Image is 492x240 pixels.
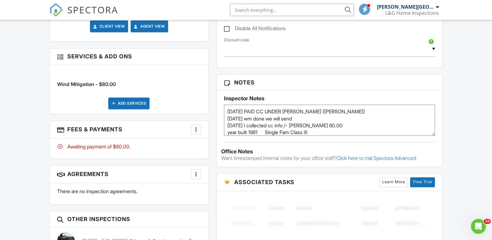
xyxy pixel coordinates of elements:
[50,211,209,227] h3: Other Inspections
[108,97,150,109] div: Add Services
[50,48,209,65] h3: Services & Add ons
[221,148,438,155] div: Office Notes
[377,4,434,10] div: [PERSON_NAME][GEOGRAPHIC_DATA]
[49,3,63,17] img: The Best Home Inspection Software - Spectora
[57,70,201,93] li: Service: Wind Mitigation
[221,155,438,161] p: Want timestamped internal notes for your office staff?
[133,23,165,29] a: Agent View
[379,177,408,187] a: Learn More
[337,155,417,161] a: Click here to trial Spectora Advanced.
[92,23,125,29] a: Client View
[50,165,209,183] h3: Agreements
[67,3,118,16] span: SPECTORA
[224,95,435,102] h5: Inspector Notes
[217,75,442,91] h3: Notes
[385,10,439,16] div: L&G Home Inspections
[224,105,435,136] textarea: [DATE] PAID CC UNDER [PERSON_NAME] ([PERSON_NAME]) [DATE] wm done we will send [DATE] I collected...
[484,219,491,224] span: 10
[57,188,201,195] p: There are no inspection agreements.
[224,25,286,33] label: Disable All Notifications
[410,177,435,187] a: Free Trial
[57,81,116,87] span: Wind Mitigation - $80.00
[50,121,209,138] h3: Fees & Payments
[57,143,201,150] div: Awaiting payment of $80.00.
[234,178,294,186] span: Associated Tasks
[224,196,435,235] img: blurred-tasks-251b60f19c3f713f9215ee2a18cbf2105fc2d72fcd585247cf5e9ec0c957c1dd.png
[49,8,118,21] a: SPECTORA
[471,219,486,234] iframe: Intercom live chat
[230,4,354,16] input: Search everything...
[224,37,249,43] label: Discount code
